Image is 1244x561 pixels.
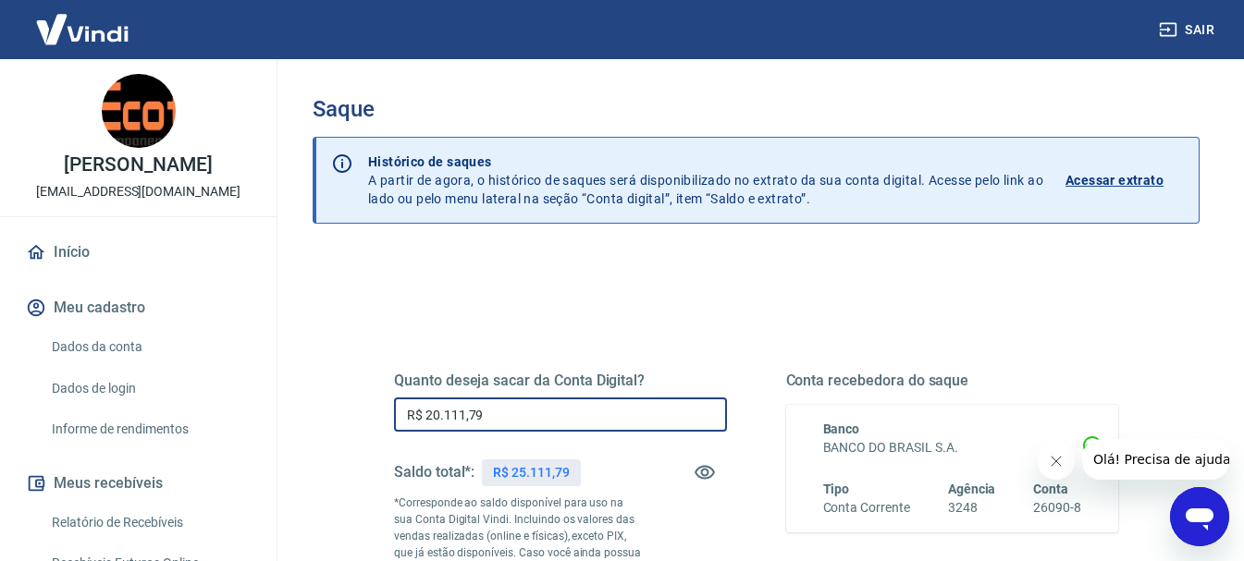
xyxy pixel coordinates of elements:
p: [EMAIL_ADDRESS][DOMAIN_NAME] [36,182,240,201]
a: Acessar extrato [1065,152,1184,208]
img: 7262a092-0945-4662-bc4c-723c74c685aa.jpeg [102,74,176,148]
h3: Saque [313,96,1200,122]
p: Acessar extrato [1065,171,1164,189]
h6: BANCO DO BRASIL S.A. [823,438,1082,457]
h5: Saldo total*: [394,463,474,482]
span: Olá! Precisa de ajuda? [11,13,155,28]
a: Informe de rendimentos [44,410,254,448]
iframe: Botão para abrir a janela de mensagens [1170,487,1229,546]
p: [PERSON_NAME] [64,155,212,175]
button: Meus recebíveis [22,463,254,504]
p: R$ 25.111,79 [493,463,569,482]
a: Dados de login [44,370,254,408]
h6: 3248 [948,498,996,518]
h6: Conta Corrente [823,498,910,518]
button: Sair [1155,13,1222,47]
span: Banco [823,421,860,436]
span: Tipo [823,482,850,496]
img: Vindi [22,1,142,57]
p: Histórico de saques [368,152,1043,171]
h5: Conta recebedora do saque [786,372,1119,390]
iframe: Fechar mensagem [1038,443,1075,480]
p: A partir de agora, o histórico de saques será disponibilizado no extrato da sua conta digital. Ac... [368,152,1043,208]
h5: Quanto deseja sacar da Conta Digital? [394,372,727,390]
h6: 26090-8 [1033,498,1081,518]
button: Meu cadastro [22,287,254,328]
a: Início [22,232,254,273]
a: Dados da conta [44,328,254,366]
a: Relatório de Recebíveis [44,504,254,542]
span: Agência [948,482,996,496]
iframe: Mensagem da empresa [1082,439,1229,480]
span: Conta [1033,482,1068,496]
